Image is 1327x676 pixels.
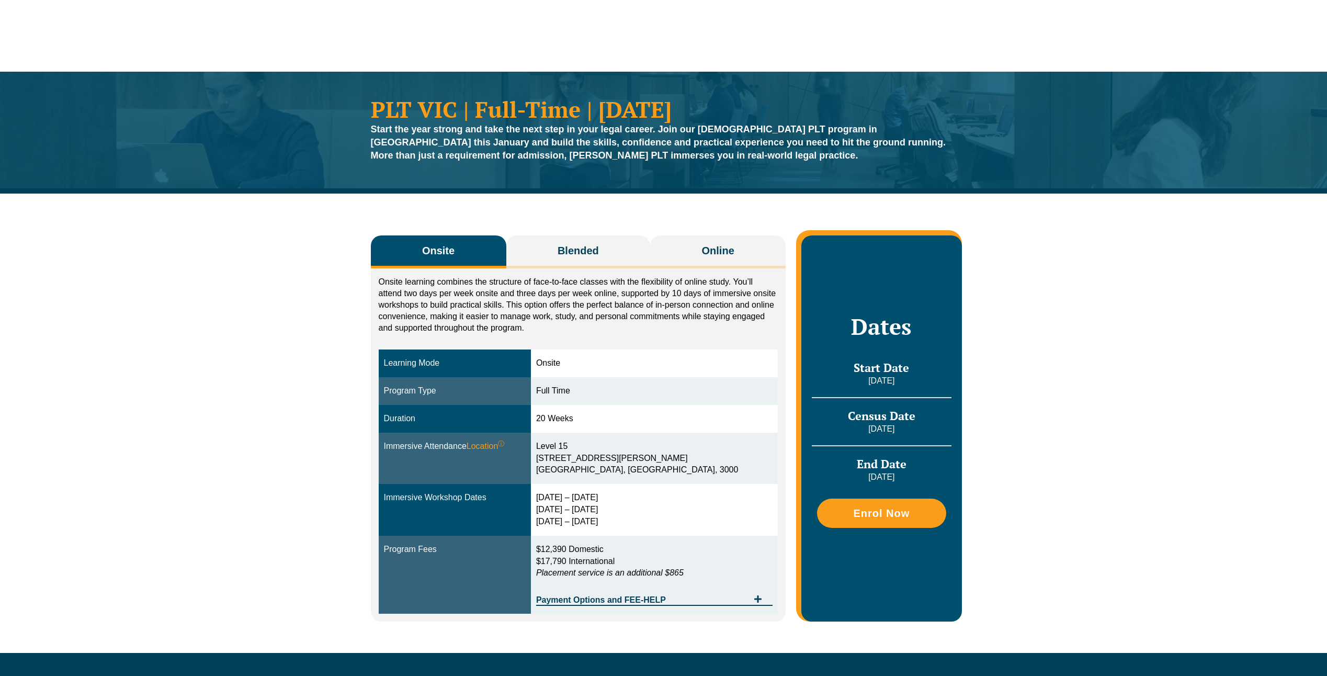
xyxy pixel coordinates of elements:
[817,499,946,528] a: Enrol Now
[536,545,604,554] span: $12,390 Domestic
[702,243,734,258] span: Online
[384,492,526,504] div: Immersive Workshop Dates
[384,544,526,556] div: Program Fees
[812,375,951,387] p: [DATE]
[854,360,909,375] span: Start Date
[371,124,946,161] strong: Start the year strong and take the next step in your legal career. Join our [DEMOGRAPHIC_DATA] PL...
[384,357,526,369] div: Learning Mode
[812,313,951,340] h2: Dates
[812,471,951,483] p: [DATE]
[536,413,773,425] div: 20 Weeks
[812,423,951,435] p: [DATE]
[536,492,773,528] div: [DATE] – [DATE] [DATE] – [DATE] [DATE] – [DATE]
[857,456,906,471] span: End Date
[536,568,684,577] em: Placement service is an additional $865
[536,441,773,477] div: Level 15 [STREET_ADDRESS][PERSON_NAME] [GEOGRAPHIC_DATA], [GEOGRAPHIC_DATA], 3000
[384,413,526,425] div: Duration
[384,385,526,397] div: Program Type
[371,98,957,120] h1: PLT VIC | Full-Time | [DATE]
[848,408,915,423] span: Census Date
[379,276,778,334] p: Onsite learning combines the structure of face-to-face classes with the flexibility of online stu...
[467,441,505,453] span: Location
[536,357,773,369] div: Onsite
[558,243,599,258] span: Blended
[536,385,773,397] div: Full Time
[536,557,615,566] span: $17,790 International
[853,508,910,519] span: Enrol Now
[498,440,504,447] sup: ⓘ
[536,596,748,604] span: Payment Options and FEE-HELP
[384,441,526,453] div: Immersive Attendance
[371,235,786,622] div: Tabs. Open items with Enter or Space, close with Escape and navigate using the Arrow keys.
[422,243,455,258] span: Onsite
